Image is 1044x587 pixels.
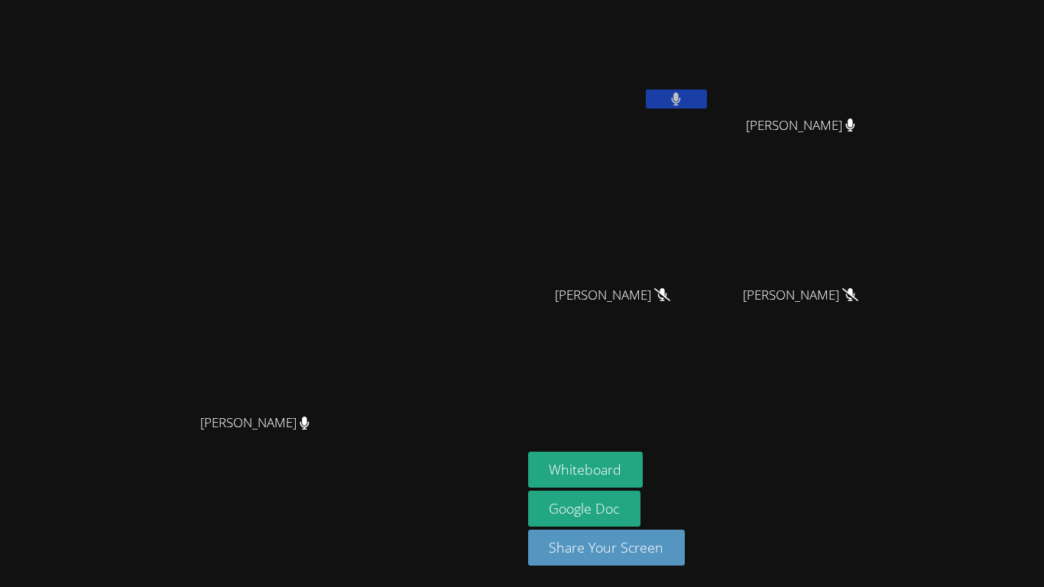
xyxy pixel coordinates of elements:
[555,284,670,306] span: [PERSON_NAME]
[743,284,858,306] span: [PERSON_NAME]
[746,115,855,137] span: [PERSON_NAME]
[528,491,641,527] a: Google Doc
[528,452,644,488] button: Whiteboard
[528,530,686,566] button: Share Your Screen
[200,412,310,434] span: [PERSON_NAME]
